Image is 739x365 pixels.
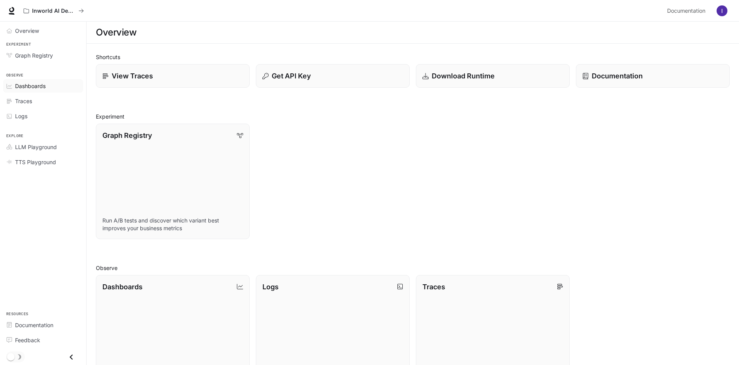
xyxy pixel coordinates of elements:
[63,349,80,365] button: Close drawer
[96,264,730,272] h2: Observe
[714,3,730,19] button: User avatar
[15,336,40,344] span: Feedback
[667,6,705,16] span: Documentation
[32,8,75,14] p: Inworld AI Demos
[3,140,83,154] a: LLM Playground
[416,64,570,88] a: Download Runtime
[3,24,83,37] a: Overview
[102,282,143,292] p: Dashboards
[112,71,153,81] p: View Traces
[664,3,711,19] a: Documentation
[102,217,243,232] p: Run A/B tests and discover which variant best improves your business metrics
[3,155,83,169] a: TTS Playground
[262,282,279,292] p: Logs
[15,51,53,59] span: Graph Registry
[15,143,57,151] span: LLM Playground
[96,124,250,239] a: Graph RegistryRun A/B tests and discover which variant best improves your business metrics
[3,49,83,62] a: Graph Registry
[7,352,15,361] span: Dark mode toggle
[272,71,311,81] p: Get API Key
[3,318,83,332] a: Documentation
[96,112,730,121] h2: Experiment
[3,109,83,123] a: Logs
[3,333,83,347] a: Feedback
[592,71,643,81] p: Documentation
[96,53,730,61] h2: Shortcuts
[96,25,136,40] h1: Overview
[96,64,250,88] a: View Traces
[15,321,53,329] span: Documentation
[15,158,56,166] span: TTS Playground
[15,82,46,90] span: Dashboards
[432,71,495,81] p: Download Runtime
[20,3,87,19] button: All workspaces
[102,130,152,141] p: Graph Registry
[717,5,727,16] img: User avatar
[576,64,730,88] a: Documentation
[256,64,410,88] button: Get API Key
[3,79,83,93] a: Dashboards
[15,27,39,35] span: Overview
[422,282,445,292] p: Traces
[3,94,83,108] a: Traces
[15,97,32,105] span: Traces
[15,112,27,120] span: Logs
